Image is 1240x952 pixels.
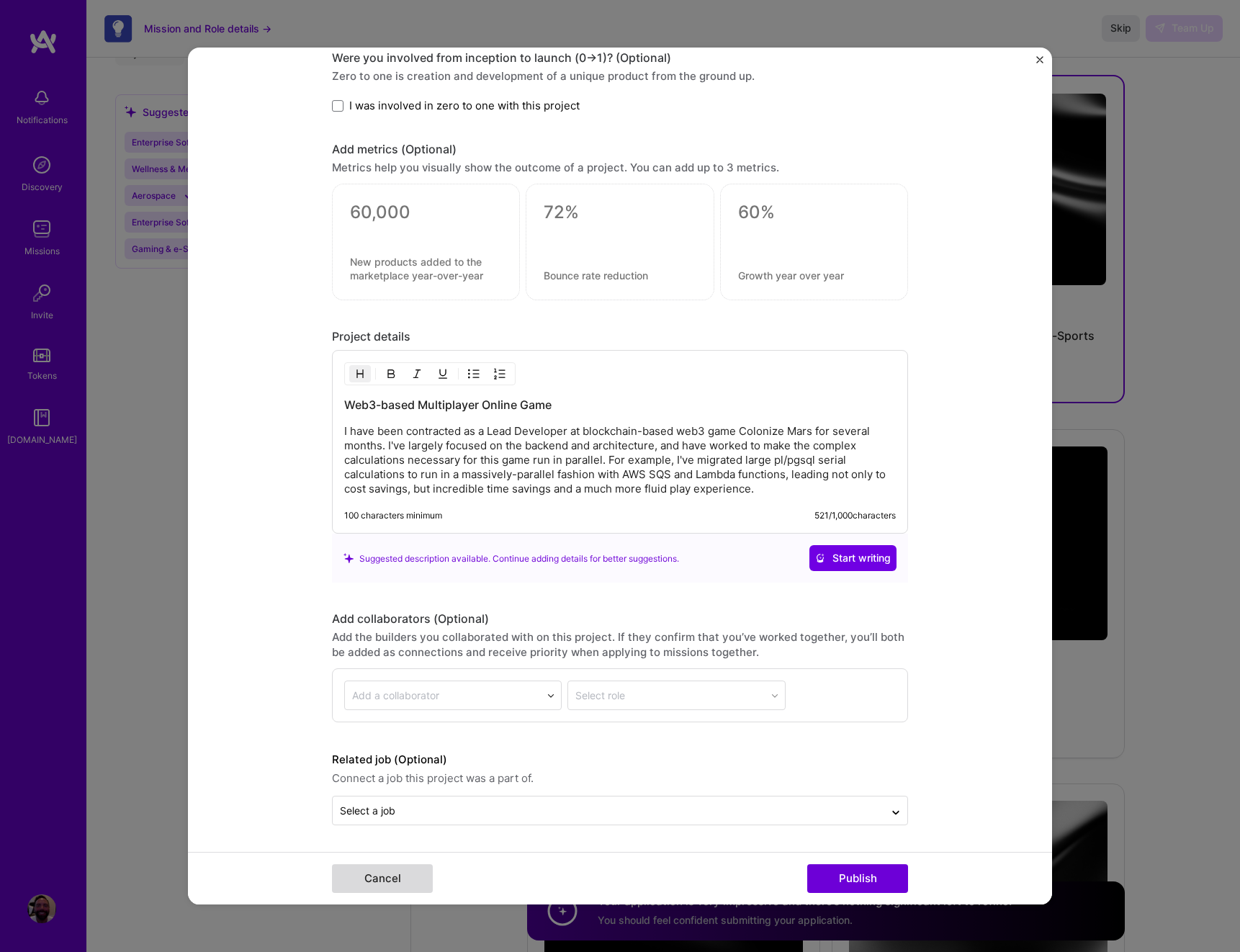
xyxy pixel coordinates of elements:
div: 521 / 1,000 characters [814,511,896,522]
img: UL [468,369,480,380]
div: Project details [332,330,908,345]
button: Cancel [332,864,433,893]
div: Were you involved from inception to launch (0 -> 1)? (Optional) [332,50,908,66]
p: I have been contracted as a Lead Developer at blockchain-based web3 game Colonize Mars for severa... [344,425,896,497]
img: Underline [437,369,449,380]
button: Publish [807,864,908,893]
button: Close [1036,56,1043,71]
img: Divider [458,366,459,383]
span: Connect a job this project was a part of. [332,771,908,788]
div: Add metrics (Optional) [332,143,908,158]
div: Suggested description available. Continue adding details for better suggestions. [343,551,679,566]
img: drop icon [547,691,555,700]
img: Heading [354,369,366,380]
label: Related job (Optional) [332,752,908,769]
button: Start writing [809,546,897,572]
img: Bold [385,369,397,380]
img: Divider [375,366,376,383]
div: Zero to one is creation and development of a unique product from the ground up. [332,68,908,84]
span: Start writing [815,552,891,566]
div: 100 characters minimum [344,511,442,522]
div: Metrics help you visually show the outcome of a project. You can add up to 3 metrics. [332,161,908,176]
span: I was involved in zero to one with this project [349,98,580,113]
i: icon CrystalBallWhite [815,554,825,564]
h3: Web3-based Multiplayer Online Game [344,398,896,413]
i: icon SuggestedTeams [343,553,354,563]
div: Select a job [340,804,395,819]
div: Add collaborators (Optional) [332,612,908,627]
div: Add a collaborator [352,688,439,704]
div: Add the builders you collaborated with on this project. If they confirm that you’ve worked togeth... [332,630,908,660]
img: Italic [411,369,423,380]
img: OL [494,369,506,380]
